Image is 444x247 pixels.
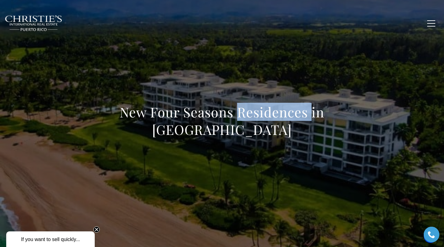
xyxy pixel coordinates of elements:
[6,231,95,247] div: If you want to sell quickly... Close teaser
[21,237,80,242] span: If you want to sell quickly...
[93,226,100,233] button: Close teaser
[85,103,360,138] h1: New Four Seasons Residences in [GEOGRAPHIC_DATA]
[423,14,439,32] button: button
[5,15,63,32] img: Christie's International Real Estate black text logo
